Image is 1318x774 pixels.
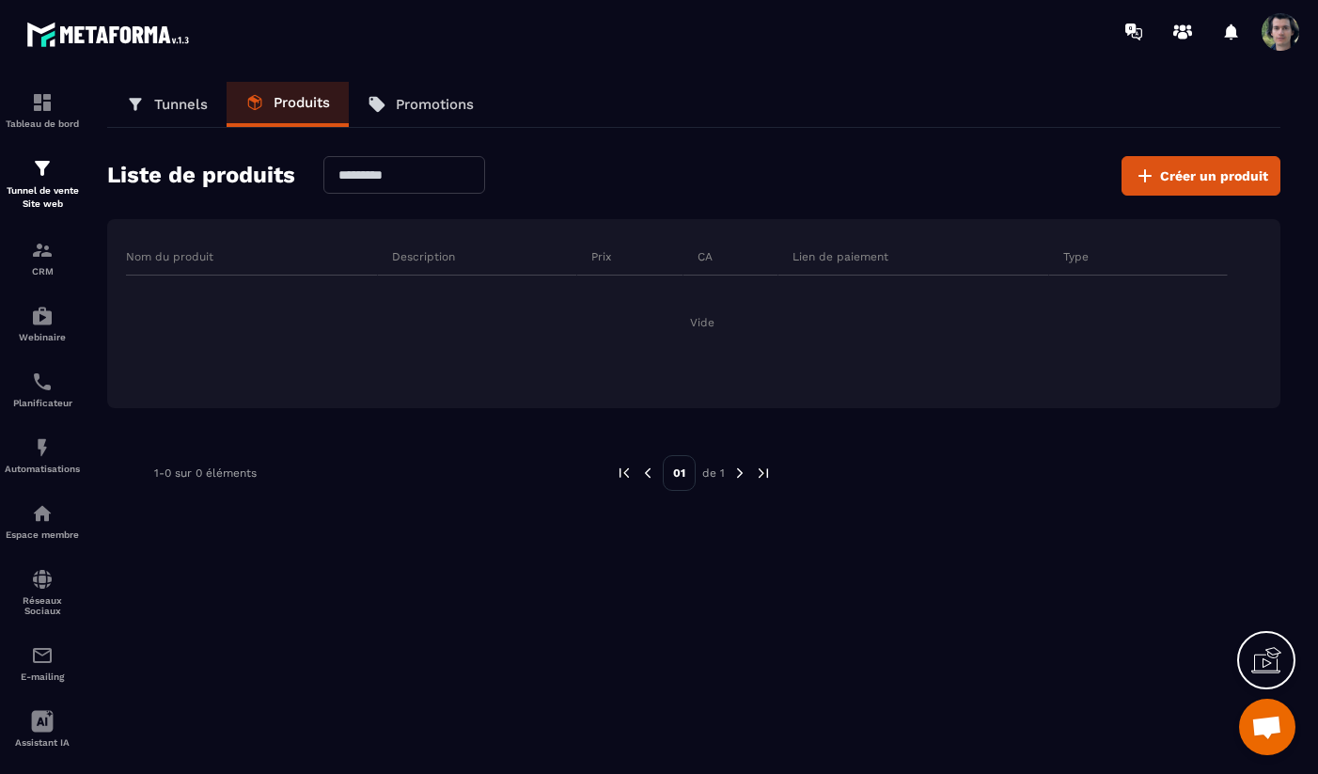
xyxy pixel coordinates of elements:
[5,143,80,225] a: formationformationTunnel de vente Site web
[31,239,54,261] img: formation
[5,488,80,554] a: automationsautomationsEspace membre
[5,464,80,474] p: Automatisations
[107,156,295,196] h2: Liste de produits
[126,249,213,264] p: Nom du produit
[154,96,208,113] p: Tunnels
[5,266,80,276] p: CRM
[698,249,713,264] p: CA
[5,398,80,408] p: Planificateur
[1239,699,1295,755] div: Ouvrir le chat
[274,94,330,111] p: Produits
[396,96,474,113] p: Promotions
[755,465,772,482] img: next
[5,671,80,682] p: E-mailing
[31,644,54,667] img: email
[690,315,714,330] span: Vide
[5,77,80,143] a: formationformationTableau de bord
[5,291,80,356] a: automationsautomationsWebinaire
[5,630,80,696] a: emailemailE-mailing
[31,568,54,591] img: social-network
[5,696,80,762] a: Assistant IA
[5,118,80,129] p: Tableau de bord
[31,436,54,459] img: automations
[5,529,80,540] p: Espace membre
[227,82,349,127] a: Produits
[154,466,257,480] p: 1-0 sur 0 éléments
[5,595,80,616] p: Réseaux Sociaux
[5,225,80,291] a: formationformationCRM
[663,455,696,491] p: 01
[5,356,80,422] a: schedulerschedulerPlanificateur
[5,184,80,211] p: Tunnel de vente Site web
[702,466,725,481] p: de 1
[26,17,196,52] img: logo
[1160,166,1268,185] span: Créer un produit
[731,465,748,482] img: next
[1063,249,1089,264] p: Type
[639,465,656,482] img: prev
[616,465,633,482] img: prev
[392,249,455,264] p: Description
[5,737,80,748] p: Assistant IA
[31,502,54,525] img: automations
[349,82,493,127] a: Promotions
[5,422,80,488] a: automationsautomationsAutomatisations
[31,157,54,180] img: formation
[792,249,888,264] p: Lien de paiement
[591,249,611,264] p: Prix
[1122,156,1280,196] button: Créer un produit
[31,305,54,327] img: automations
[31,91,54,114] img: formation
[107,82,227,127] a: Tunnels
[5,554,80,630] a: social-networksocial-networkRéseaux Sociaux
[5,332,80,342] p: Webinaire
[31,371,54,393] img: scheduler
